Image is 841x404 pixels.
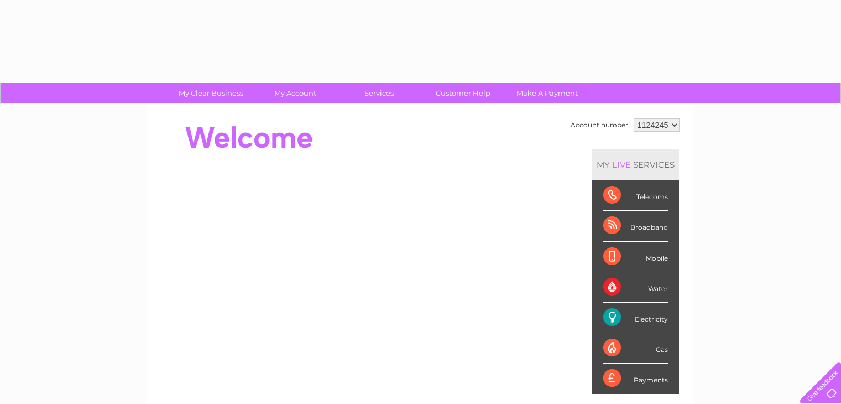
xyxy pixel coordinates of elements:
[165,83,257,103] a: My Clear Business
[603,180,668,211] div: Telecoms
[603,364,668,393] div: Payments
[610,159,633,170] div: LIVE
[249,83,341,103] a: My Account
[603,272,668,303] div: Water
[568,116,631,134] td: Account number
[333,83,425,103] a: Services
[417,83,509,103] a: Customer Help
[502,83,593,103] a: Make A Payment
[603,333,668,364] div: Gas
[603,303,668,333] div: Electricity
[603,211,668,241] div: Broadband
[592,149,679,180] div: MY SERVICES
[603,242,668,272] div: Mobile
